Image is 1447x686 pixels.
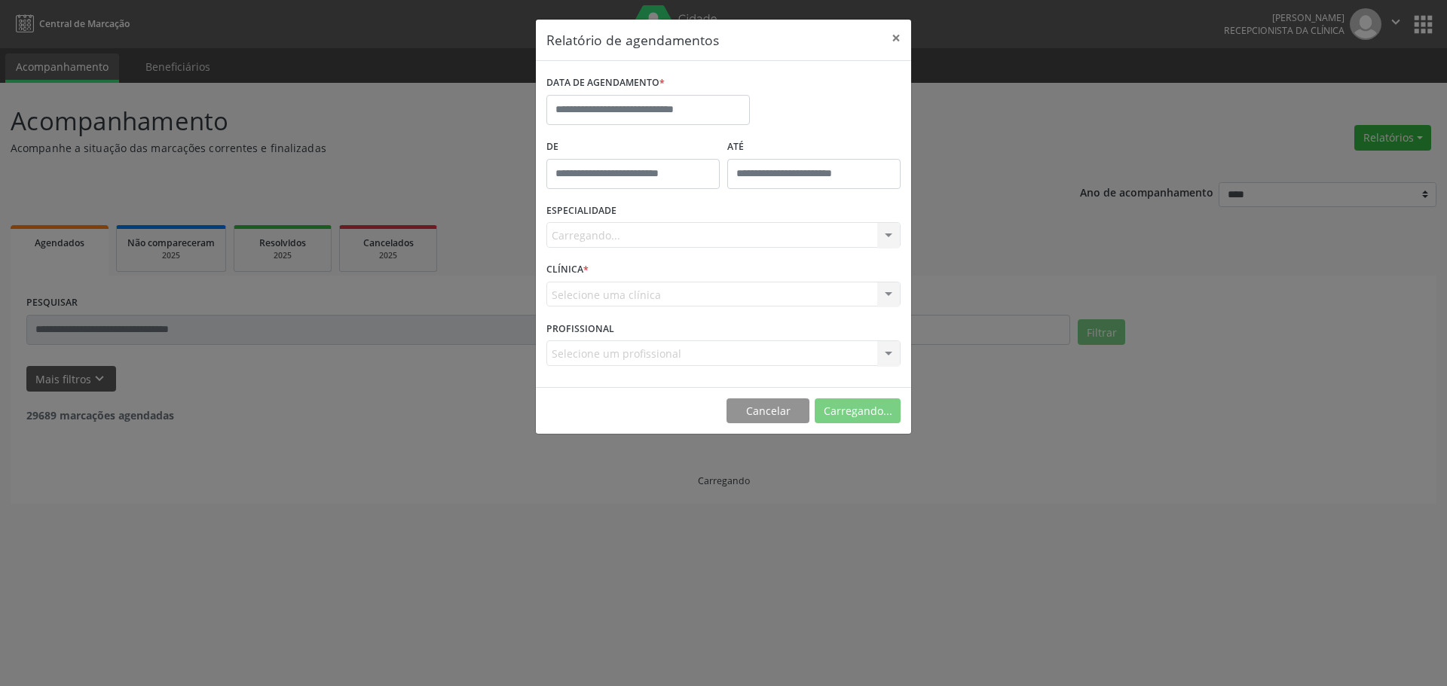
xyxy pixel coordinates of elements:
h5: Relatório de agendamentos [546,30,719,50]
button: Close [881,20,911,56]
label: De [546,136,720,159]
label: CLÍNICA [546,258,589,282]
button: Cancelar [727,398,809,424]
label: DATA DE AGENDAMENTO [546,72,665,95]
label: ATÉ [727,136,901,159]
button: Carregando... [815,398,901,424]
label: ESPECIALIDADE [546,200,616,223]
label: PROFISSIONAL [546,317,614,340]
